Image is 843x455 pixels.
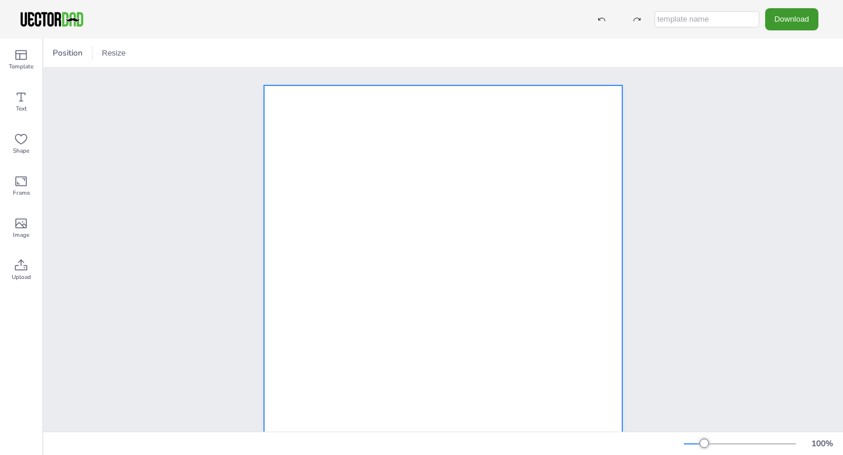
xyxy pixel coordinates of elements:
span: Position [50,47,85,58]
img: VectorDad-1.png [19,11,85,28]
span: Image [13,230,29,240]
div: 100 % [808,438,836,449]
span: Frame [13,188,30,198]
button: Download [765,8,818,30]
span: Text [16,104,27,113]
span: Upload [12,273,31,282]
input: template name [654,11,759,27]
span: Shape [13,146,29,156]
span: Template [9,62,33,71]
button: Resize [97,44,131,63]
